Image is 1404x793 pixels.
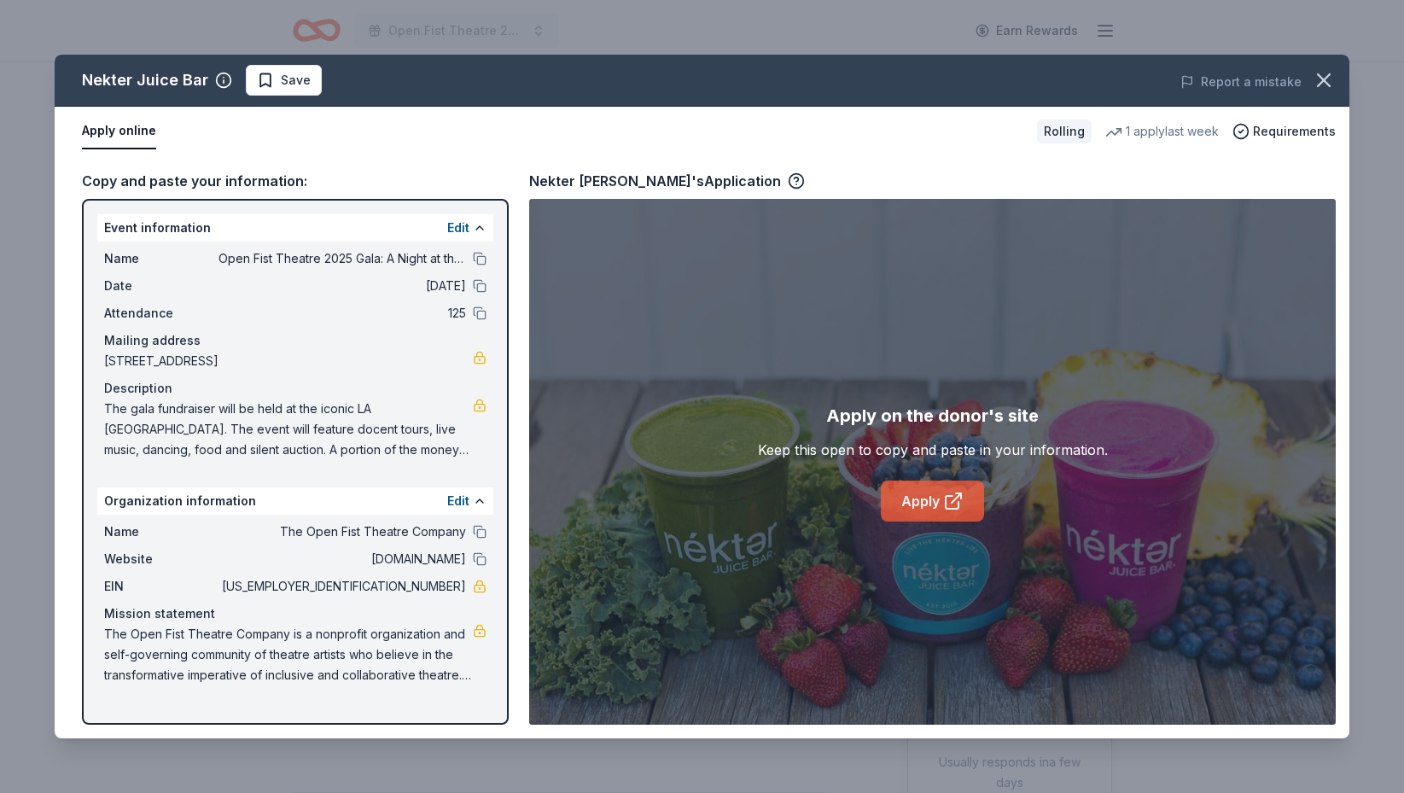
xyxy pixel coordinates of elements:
[447,218,469,238] button: Edit
[82,114,156,149] button: Apply online
[758,440,1108,460] div: Keep this open to copy and paste in your information.
[82,67,208,94] div: Nekter Juice Bar
[246,65,322,96] button: Save
[881,481,984,522] a: Apply
[1232,121,1336,142] button: Requirements
[104,276,218,296] span: Date
[104,549,218,569] span: Website
[218,522,466,542] span: The Open Fist Theatre Company
[104,248,218,269] span: Name
[447,491,469,511] button: Edit
[218,549,466,569] span: [DOMAIN_NAME]
[1037,120,1092,143] div: Rolling
[97,487,493,515] div: Organization information
[218,248,466,269] span: Open Fist Theatre 2025 Gala: A Night at the Museum
[104,399,473,460] span: The gala fundraiser will be held at the iconic LA [GEOGRAPHIC_DATA]. The event will feature docen...
[1180,72,1302,92] button: Report a mistake
[97,214,493,242] div: Event information
[218,276,466,296] span: [DATE]
[218,303,466,324] span: 125
[104,351,473,371] span: [STREET_ADDRESS]
[281,70,311,90] span: Save
[82,170,509,192] div: Copy and paste your information:
[104,624,473,685] span: The Open Fist Theatre Company is a nonprofit organization and self-governing community of theatre...
[1105,121,1219,142] div: 1 apply last week
[826,402,1039,429] div: Apply on the donor's site
[104,330,486,351] div: Mailing address
[1253,121,1336,142] span: Requirements
[104,303,218,324] span: Attendance
[104,522,218,542] span: Name
[104,378,486,399] div: Description
[529,170,805,192] div: Nekter [PERSON_NAME]'s Application
[104,576,218,597] span: EIN
[218,576,466,597] span: [US_EMPLOYER_IDENTIFICATION_NUMBER]
[104,603,486,624] div: Mission statement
